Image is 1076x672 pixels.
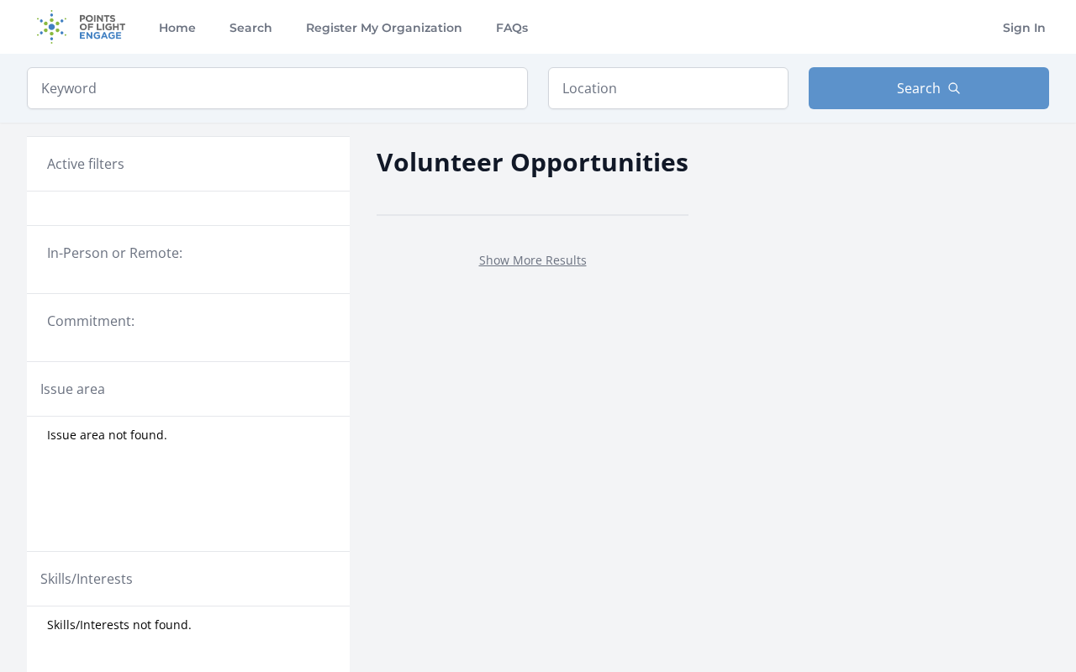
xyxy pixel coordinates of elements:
button: Search [809,67,1049,109]
span: Search [897,78,941,98]
legend: In-Person or Remote: [47,243,330,263]
legend: Issue area [40,379,105,399]
span: Issue area not found. [47,427,167,444]
a: Show More Results [479,252,587,268]
span: Skills/Interests not found. [47,617,192,633]
h2: Volunteer Opportunities [377,143,688,181]
legend: Commitment: [47,311,330,331]
legend: Skills/Interests [40,569,133,589]
h3: Active filters [47,154,124,174]
input: Keyword [27,67,528,109]
input: Location [548,67,789,109]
